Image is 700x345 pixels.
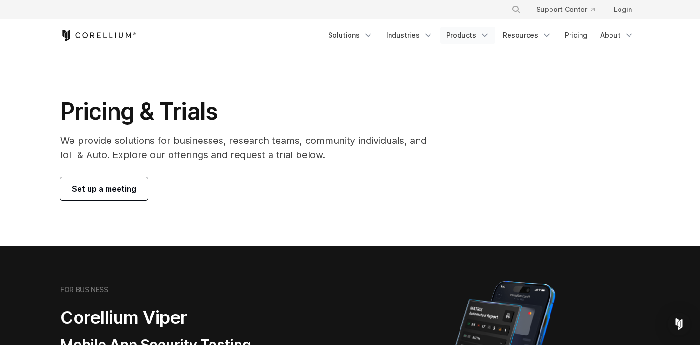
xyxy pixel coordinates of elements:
[380,27,439,44] a: Industries
[497,27,557,44] a: Resources
[606,1,640,18] a: Login
[60,177,148,200] a: Set up a meeting
[60,307,304,328] h2: Corellium Viper
[322,27,379,44] a: Solutions
[440,27,495,44] a: Products
[508,1,525,18] button: Search
[668,313,690,335] div: Open Intercom Messenger
[72,183,136,194] span: Set up a meeting
[529,1,602,18] a: Support Center
[559,27,593,44] a: Pricing
[60,133,440,162] p: We provide solutions for businesses, research teams, community individuals, and IoT & Auto. Explo...
[595,27,640,44] a: About
[60,97,440,126] h1: Pricing & Trials
[322,27,640,44] div: Navigation Menu
[60,285,108,294] h6: FOR BUSINESS
[60,30,136,41] a: Corellium Home
[500,1,640,18] div: Navigation Menu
